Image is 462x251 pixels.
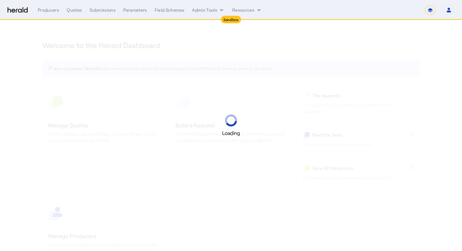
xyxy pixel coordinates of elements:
div: Field Schemas [155,7,185,13]
div: Parameters [123,7,147,13]
div: Quotes [67,7,82,13]
img: Herald Logo [8,7,28,13]
div: Sandbox [221,16,241,23]
button: Resources dropdown menu [232,7,262,13]
div: Producers [38,7,59,13]
div: Submissions [90,7,116,13]
button: internal dropdown menu [192,7,225,13]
